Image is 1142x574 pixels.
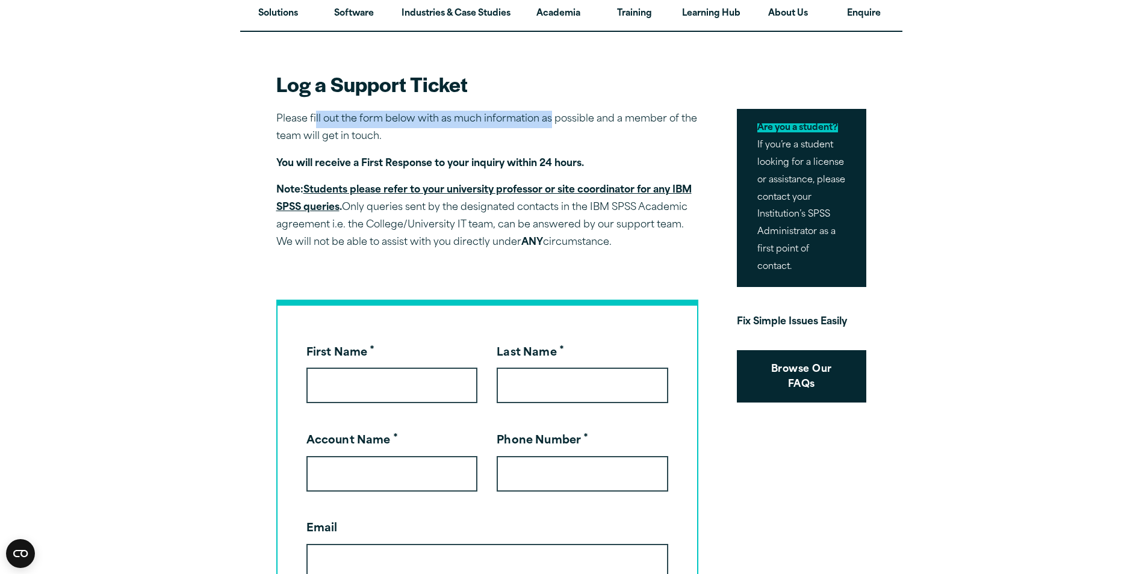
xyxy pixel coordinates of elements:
label: Phone Number [497,436,588,446]
p: Please fill out the form below with as much information as possible and a member of the team will... [276,111,698,146]
label: Last Name [497,348,564,359]
strong: Note: . [276,185,692,212]
a: Browse Our FAQs [737,350,866,403]
p: Fix Simple Issues Easily [737,313,866,331]
mark: Are you a student? [757,123,838,132]
u: Students please refer to your university professor or site coordinator for any IBM SPSS queries [276,185,692,212]
button: Open CMP widget [6,539,35,568]
h2: Log a Support Ticket [276,70,698,97]
label: First Name [306,348,375,359]
strong: You will receive a First Response to your inquiry within 24 hours. [276,159,584,168]
p: If you’re a student looking for a license or assistance, please contact your Institution’s SPSS A... [737,109,866,286]
label: Account Name [306,436,398,446]
label: Email [306,523,338,534]
p: Only queries sent by the designated contacts in the IBM SPSS Academic agreement i.e. the College/... [276,182,698,251]
strong: ANY [521,238,543,247]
